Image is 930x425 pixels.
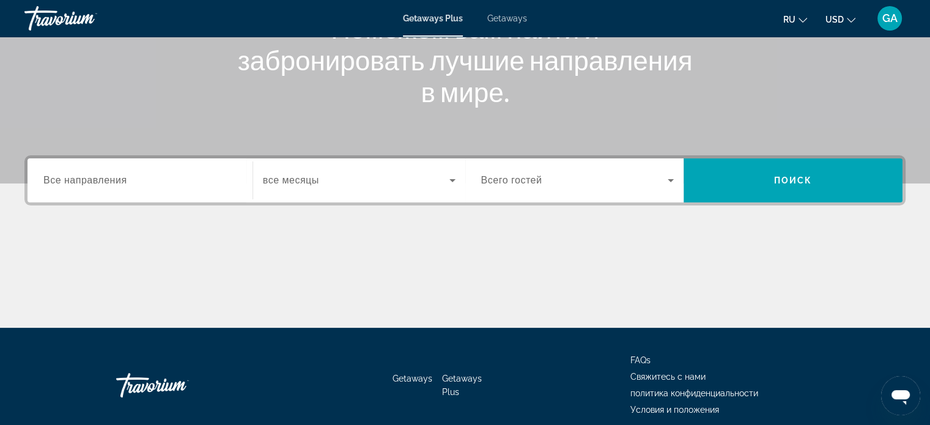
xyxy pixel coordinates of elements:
a: политика конфиденциальности [630,388,758,398]
a: Getaways Plus [403,13,463,23]
span: USD [825,15,844,24]
button: Change language [783,10,807,28]
span: Поиск [774,176,813,185]
span: Все направления [43,175,127,185]
a: Go Home [116,367,238,404]
a: Условия и положения [630,405,719,415]
a: FAQs [630,355,651,365]
span: Всего гостей [481,175,542,185]
span: GA [882,12,898,24]
button: User Menu [874,6,906,31]
a: Getaways Plus [442,374,482,397]
a: Travorium [24,2,147,34]
span: все месяцы [263,175,319,185]
button: Search [684,158,902,202]
iframe: Кнопка запуска окна обмена сообщениями [881,376,920,415]
a: Getaways [487,13,527,23]
a: Getaways [393,374,432,383]
h1: Поможем вам найти и забронировать лучшие направления в мире. [236,12,695,108]
div: Search widget [28,158,902,202]
button: Change currency [825,10,855,28]
span: ru [783,15,795,24]
a: Свяжитесь с нами [630,372,706,382]
input: Select destination [43,174,237,188]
